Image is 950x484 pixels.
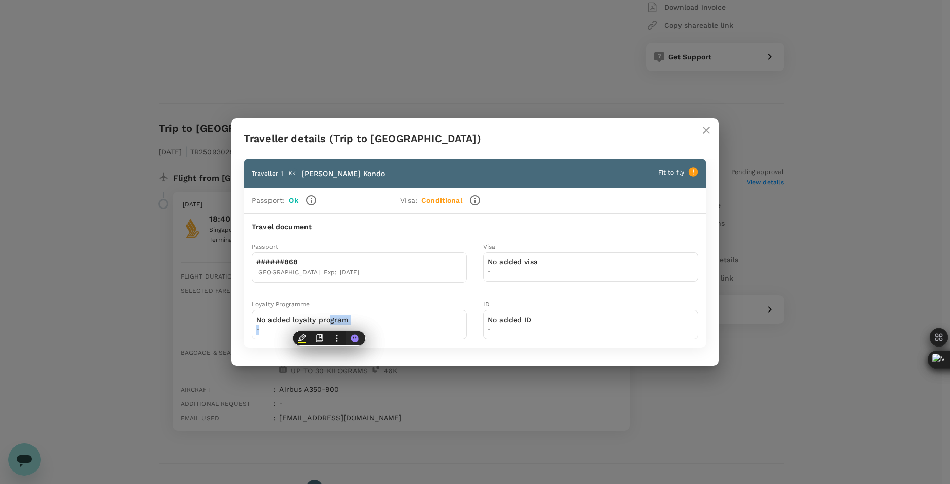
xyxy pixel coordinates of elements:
button: close [694,118,719,143]
p: Conditional [421,195,462,206]
span: Loyalty Programme [252,301,310,308]
h2: Traveller details (Trip to [GEOGRAPHIC_DATA]) [231,118,719,159]
span: Passport [252,243,278,250]
p: No added ID [488,315,532,325]
span: Visa [483,243,496,250]
p: Visa : [400,195,417,205]
div: ######868 [256,257,360,268]
div: [GEOGRAPHIC_DATA] | Exp: [DATE] [256,268,360,278]
p: No added visa [488,257,538,267]
p: [PERSON_NAME] Kondo [302,168,385,179]
span: - [488,325,532,335]
p: KK [289,170,296,177]
p: Ok [289,195,298,205]
span: Traveller 1 [252,170,283,177]
p: Passport : [252,195,285,205]
h6: Travel document [252,222,698,233]
p: No added loyalty program [256,315,349,325]
span: ID [483,301,490,308]
span: - [256,325,349,335]
span: Fit to fly [658,169,685,176]
span: - [488,267,538,277]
